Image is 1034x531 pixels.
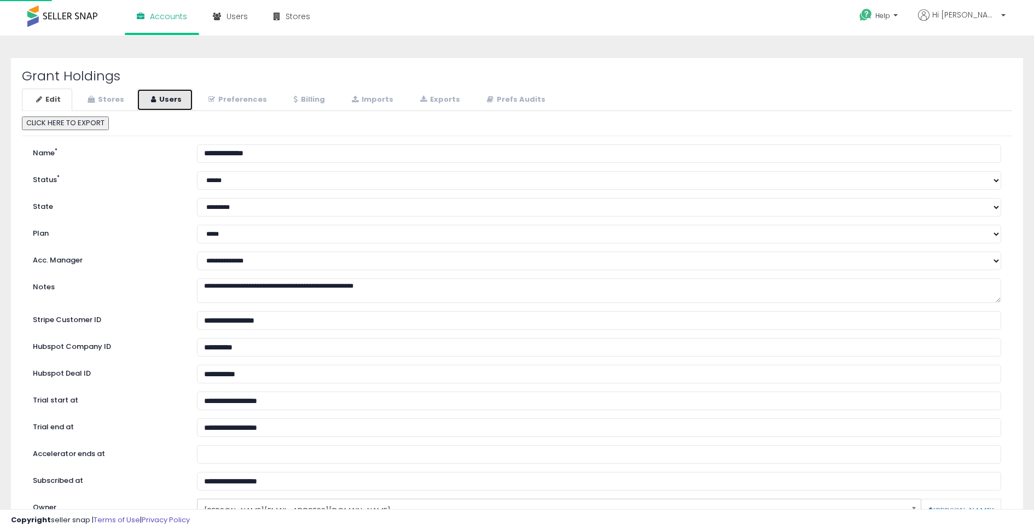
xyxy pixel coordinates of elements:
label: Subscribed at [25,472,189,486]
label: Hubspot Deal ID [25,365,189,379]
h2: Grant Holdings [22,69,1012,83]
a: Imports [338,89,405,111]
label: Accelerator ends at [25,445,189,459]
label: Trial start at [25,392,189,406]
label: Trial end at [25,418,189,433]
a: Preferences [194,89,278,111]
label: Acc. Manager [25,252,189,266]
label: Name [25,144,189,159]
label: Plan [25,225,189,239]
a: Edit [22,89,72,111]
a: Stores [73,89,136,111]
button: CLICK HERE TO EXPORT [22,116,109,130]
a: [PERSON_NAME] [928,507,994,515]
a: Prefs Audits [473,89,557,111]
span: Accounts [150,11,187,22]
i: Get Help [859,8,873,22]
span: Help [875,11,890,20]
span: [PERSON_NAME][EMAIL_ADDRESS][DOMAIN_NAME] [204,501,900,520]
a: Privacy Policy [142,515,190,525]
span: Stores [286,11,310,22]
span: Hi [PERSON_NAME] [932,9,998,20]
span: Users [226,11,248,22]
label: Stripe Customer ID [25,311,189,325]
a: Terms of Use [94,515,140,525]
a: Exports [406,89,472,111]
div: seller snap | | [11,515,190,526]
a: Hi [PERSON_NAME] [918,9,1006,34]
label: Hubspot Company ID [25,338,189,352]
label: Owner [33,503,56,513]
a: Billing [280,89,336,111]
strong: Copyright [11,515,51,525]
label: Notes [25,278,189,293]
label: Status [25,171,189,185]
label: State [25,198,189,212]
a: Users [137,89,193,111]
